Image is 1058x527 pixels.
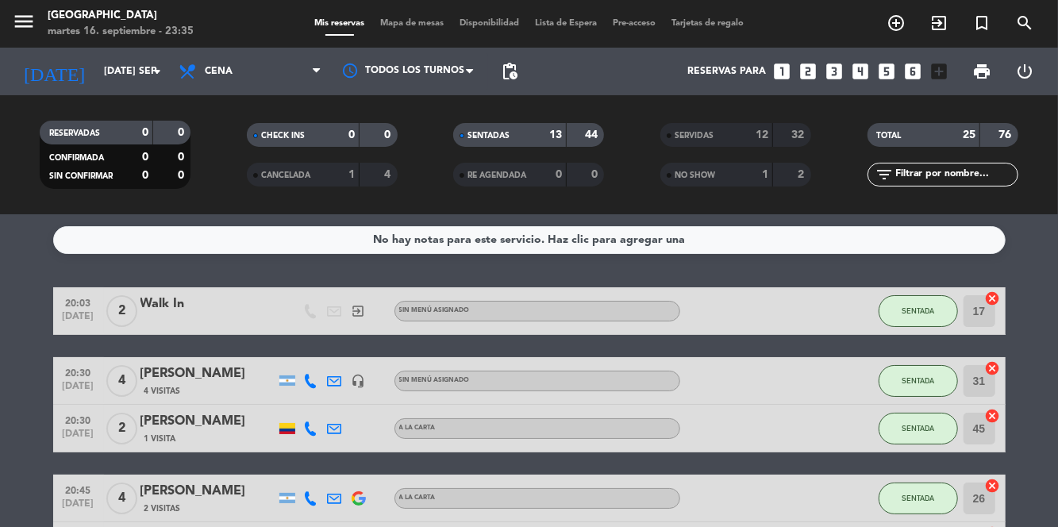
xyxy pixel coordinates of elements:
[372,19,452,28] span: Mapa de mesas
[675,132,714,140] span: SERVIDAS
[798,61,818,82] i: looks_two
[205,66,233,77] span: Cena
[985,290,1001,306] i: cancel
[605,19,664,28] span: Pre-acceso
[59,480,98,498] span: 20:45
[879,483,958,514] button: SENTADA
[1003,48,1046,95] div: LOG OUT
[591,169,601,180] strong: 0
[972,13,991,33] i: turned_in_not
[306,19,372,28] span: Mis reservas
[972,62,991,81] span: print
[261,132,305,140] span: CHECK INS
[144,502,181,515] span: 2 Visitas
[144,385,181,398] span: 4 Visitas
[12,54,96,89] i: [DATE]
[48,24,194,40] div: martes 16. septiembre - 23:35
[12,10,36,33] i: menu
[142,127,148,138] strong: 0
[894,166,1018,183] input: Filtrar por nombre...
[144,433,176,445] span: 1 Visita
[500,62,519,81] span: pending_actions
[549,129,562,140] strong: 13
[929,13,948,33] i: exit_to_app
[140,411,275,432] div: [PERSON_NAME]
[49,129,100,137] span: RESERVADAS
[877,132,902,140] span: TOTAL
[59,429,98,447] span: [DATE]
[352,491,366,506] img: google-logo.png
[348,129,355,140] strong: 0
[879,413,958,444] button: SENTADA
[49,172,113,180] span: SIN CONFIRMAR
[929,61,949,82] i: add_box
[902,424,934,433] span: SENTADA
[261,171,310,179] span: CANCELADA
[963,129,975,140] strong: 25
[664,19,752,28] span: Tarjetas de regalo
[352,304,366,318] i: exit_to_app
[687,66,766,77] span: Reservas para
[452,19,527,28] span: Disponibilidad
[48,8,194,24] div: [GEOGRAPHIC_DATA]
[879,295,958,327] button: SENTADA
[824,61,844,82] i: looks_3
[756,129,768,140] strong: 12
[875,165,894,184] i: filter_list
[373,231,685,249] div: No hay notas para este servicio. Haz clic para agregar una
[985,478,1001,494] i: cancel
[59,363,98,381] span: 20:30
[467,171,526,179] span: RE AGENDADA
[1015,13,1034,33] i: search
[140,364,275,384] div: [PERSON_NAME]
[348,169,355,180] strong: 1
[771,61,792,82] i: looks_one
[140,294,275,314] div: Walk In
[792,129,808,140] strong: 32
[352,374,366,388] i: headset_mic
[762,169,768,180] strong: 1
[178,152,187,163] strong: 0
[399,494,436,501] span: A la carta
[106,483,137,514] span: 4
[876,61,897,82] i: looks_5
[902,494,934,502] span: SENTADA
[1015,62,1034,81] i: power_settings_new
[106,365,137,397] span: 4
[59,498,98,517] span: [DATE]
[59,311,98,329] span: [DATE]
[675,171,715,179] span: NO SHOW
[527,19,605,28] span: Lista de Espera
[178,170,187,181] strong: 0
[850,61,871,82] i: looks_4
[887,13,906,33] i: add_circle_outline
[902,306,934,315] span: SENTADA
[998,129,1014,140] strong: 76
[148,62,167,81] i: arrow_drop_down
[585,129,601,140] strong: 44
[384,169,394,180] strong: 4
[399,425,436,431] span: A la carta
[142,170,148,181] strong: 0
[879,365,958,397] button: SENTADA
[142,152,148,163] strong: 0
[902,376,934,385] span: SENTADA
[178,127,187,138] strong: 0
[985,408,1001,424] i: cancel
[384,129,394,140] strong: 0
[59,381,98,399] span: [DATE]
[399,307,470,314] span: Sin menú asignado
[59,410,98,429] span: 20:30
[59,293,98,311] span: 20:03
[985,360,1001,376] i: cancel
[399,377,470,383] span: Sin menú asignado
[106,295,137,327] span: 2
[106,413,137,444] span: 2
[798,169,808,180] strong: 2
[556,169,562,180] strong: 0
[140,481,275,502] div: [PERSON_NAME]
[49,154,104,162] span: CONFIRMADA
[467,132,510,140] span: SENTADAS
[902,61,923,82] i: looks_6
[12,10,36,39] button: menu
